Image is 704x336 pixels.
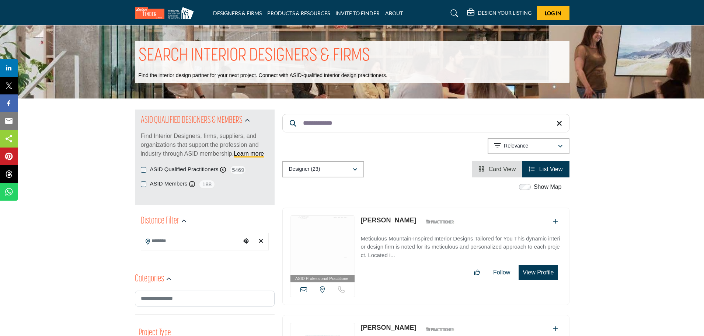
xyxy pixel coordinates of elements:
a: Add To List [553,326,558,332]
span: 5469 [230,165,246,174]
a: Search [443,7,463,19]
div: DESIGN YOUR LISTING [467,9,532,18]
span: Log In [545,10,561,16]
h1: SEARCH INTERIOR DESIGNERS & FIRMS [139,45,370,67]
h2: Categories [135,273,164,286]
h5: DESIGN YOUR LISTING [478,10,532,16]
p: Relevance [504,142,528,150]
a: ABOUT [385,10,403,16]
p: Find Interior Designers, firms, suppliers, and organizations that support the profession and indu... [141,132,269,158]
input: Search Keyword [282,114,569,132]
span: 188 [199,180,215,189]
input: Search Location [141,234,241,248]
button: View Profile [519,265,558,280]
a: [PERSON_NAME] [360,324,416,331]
div: Clear search location [255,233,266,249]
h2: Distance Filter [141,215,179,228]
a: View List [529,166,562,172]
button: Log In [537,6,569,20]
li: Card View [472,161,522,177]
a: Add To List [553,218,558,225]
a: PRODUCTS & RESOURCES [267,10,330,16]
input: ASID Members checkbox [141,181,146,187]
img: Jacie Coleman [290,216,355,275]
a: Meticulous Mountain-Inspired Interior Designs Tailored for You This dynamic interior design firm ... [360,230,561,260]
button: Follow [488,265,515,280]
h2: ASID QUALIFIED DESIGNERS & MEMBERS [141,114,243,127]
input: Search Category [135,291,275,306]
span: List View [539,166,563,172]
a: DESIGNERS & FIRMS [213,10,262,16]
label: Show Map [534,183,562,191]
p: Jackie Armour [360,323,416,333]
input: ASID Qualified Practitioners checkbox [141,167,146,173]
span: Card View [489,166,516,172]
span: ASID Professional Practitioner [295,276,350,282]
li: List View [522,161,569,177]
img: ASID Qualified Practitioners Badge Icon [423,217,456,226]
a: View Card [478,166,516,172]
label: ASID Qualified Practitioners [150,165,219,174]
label: ASID Members [150,180,188,188]
p: Meticulous Mountain-Inspired Interior Designs Tailored for You This dynamic interior design firm ... [360,235,561,260]
button: Relevance [488,138,569,154]
p: Designer (23) [289,166,320,173]
a: Learn more [234,150,264,157]
a: ASID Professional Practitioner [290,216,355,283]
a: [PERSON_NAME] [360,217,416,224]
a: INVITE TO FINDER [335,10,380,16]
div: Choose your current location [241,233,252,249]
button: Like listing [469,265,485,280]
img: Site Logo [135,7,198,19]
p: Jacie Coleman [360,215,416,225]
button: Designer (23) [282,161,364,177]
img: ASID Qualified Practitioners Badge Icon [423,325,456,334]
p: Find the interior design partner for your next project. Connect with ASID-qualified interior desi... [139,72,387,79]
